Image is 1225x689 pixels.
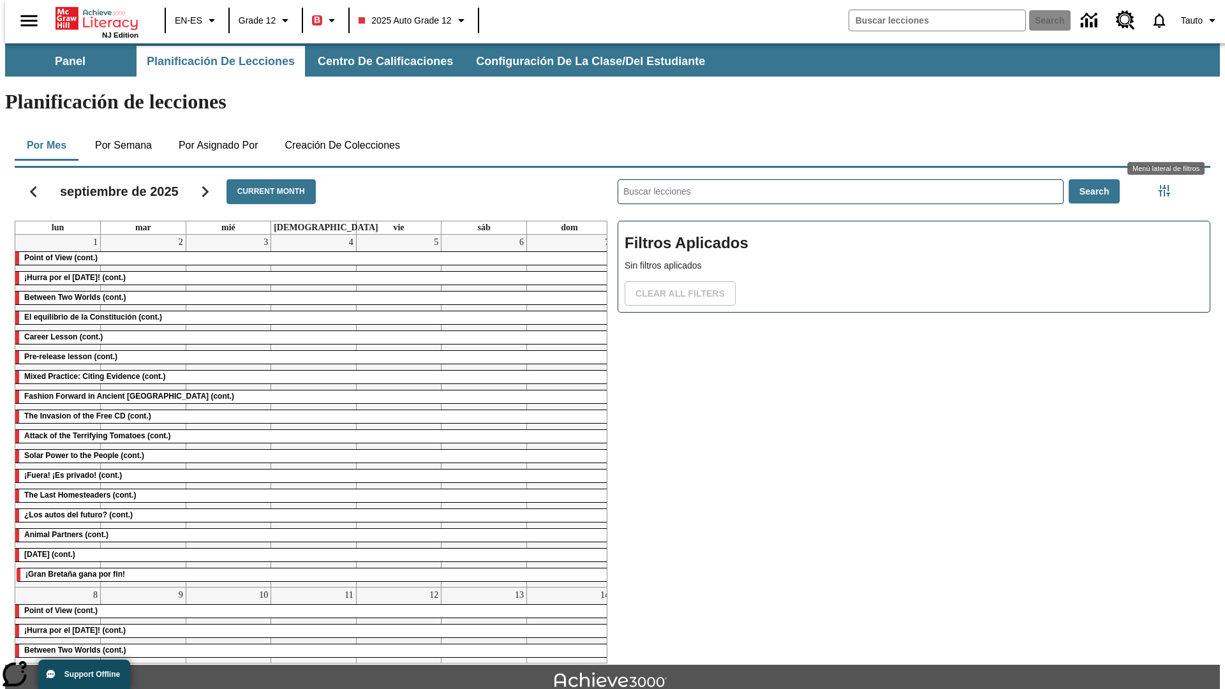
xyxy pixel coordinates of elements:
[24,332,103,341] span: Career Lesson (cont.)
[15,331,612,344] div: Career Lesson (cont.)
[24,626,126,635] span: ¡Hurra por el Día de la Constitución! (cont.)
[137,46,305,77] button: Planificación de lecciones
[1152,178,1177,204] button: Menú lateral de filtros
[226,179,316,204] button: Current Month
[24,606,98,615] span: Point of View (cont.)
[526,235,612,588] td: 7 de septiembre de 2025
[15,410,612,423] div: The Invasion of the Free CD (cont.)
[1181,14,1203,27] span: Tauto
[24,411,151,420] span: The Invasion of the Free CD (cont.)
[4,163,607,663] div: Calendario
[15,390,612,403] div: Fashion Forward in Ancient Rome (cont.)
[15,549,612,561] div: Día del Trabajo (cont.)
[15,430,612,443] div: Attack of the Terrifying Tomatoes (cont.)
[133,221,154,234] a: martes
[5,46,716,77] div: Subbarra de navegación
[271,235,357,588] td: 4 de septiembre de 2025
[5,90,1220,114] h1: Planificación de lecciones
[26,570,125,579] span: ¡Gran Bretaña gana por fin!
[38,660,130,689] button: Support Offline
[24,471,122,480] span: ¡Fuera! ¡Es privado! (cont.)
[91,588,100,603] a: 8 de septiembre de 2025
[512,588,526,603] a: 13 de septiembre de 2025
[24,273,126,282] span: ¡Hurra por el Día de la Constitución! (cont.)
[24,352,117,361] span: Pre-release lesson (cont.)
[24,451,144,460] span: Solar Power to the People (cont.)
[176,588,186,603] a: 9 de septiembre de 2025
[24,313,162,322] span: El equilibrio de la Constitución (cont.)
[625,228,1203,259] h2: Filtros Aplicados
[15,272,612,285] div: ¡Hurra por el Día de la Constitución! (cont.)
[17,175,50,208] button: Regresar
[15,130,78,161] button: Por mes
[186,235,271,588] td: 3 de septiembre de 2025
[607,163,1210,663] div: Buscar
[15,470,612,482] div: ¡Fuera! ¡Es privado! (cont.)
[261,235,271,250] a: 3 de septiembre de 2025
[17,568,611,581] div: ¡Gran Bretaña gana por fin!
[346,235,356,250] a: 4 de septiembre de 2025
[15,292,612,304] div: Between Two Worlds (cont.)
[517,235,526,250] a: 6 de septiembre de 2025
[15,235,101,588] td: 1 de septiembre de 2025
[24,510,133,519] span: ¿Los autos del futuro? (cont.)
[558,221,580,234] a: domingo
[102,31,138,39] span: NJ Edition
[1108,3,1143,38] a: Centro de recursos, Se abrirá en una pestaña nueva.
[618,180,1063,204] input: Buscar lecciones
[15,644,612,657] div: Between Two Worlds (cont.)
[6,46,134,77] button: Panel
[15,371,612,383] div: Mixed Practice: Citing Evidence (cont.)
[353,9,473,32] button: Class: 2025 Auto Grade 12, Selecciona una clase
[314,12,320,28] span: B
[274,130,410,161] button: Creación de colecciones
[307,9,345,32] button: Boost El color de la clase es rojo. Cambiar el color de la clase.
[234,9,298,32] button: Grado: Grade 12, Elige un grado
[427,588,441,603] a: 12 de septiembre de 2025
[1073,3,1108,38] a: Centro de información
[390,221,406,234] a: viernes
[308,46,463,77] button: Centro de calificaciones
[189,175,221,208] button: Seguir
[24,392,234,401] span: Fashion Forward in Ancient Rome (cont.)
[24,431,171,440] span: Attack of the Terrifying Tomatoes (cont.)
[442,235,527,588] td: 6 de septiembre de 2025
[24,491,136,500] span: The Last Homesteaders (cont.)
[15,252,612,265] div: Point of View (cont.)
[85,130,162,161] button: Por semana
[15,351,612,364] div: Pre-release lesson (cont.)
[602,235,612,250] a: 7 de septiembre de 2025
[1127,162,1205,175] div: Menú lateral de filtros
[618,221,1210,313] div: Filtros Aplicados
[256,588,271,603] a: 10 de septiembre de 2025
[24,530,108,539] span: Animal Partners (cont.)
[10,2,48,40] button: Abrir el menú lateral
[101,235,186,588] td: 2 de septiembre de 2025
[15,509,612,522] div: ¿Los autos del futuro? (cont.)
[466,46,715,77] button: Configuración de la clase/del estudiante
[24,550,75,559] span: Día del Trabajo (cont.)
[91,235,100,250] a: 1 de septiembre de 2025
[15,450,612,463] div: Solar Power to the People (cont.)
[342,588,355,603] a: 11 de septiembre de 2025
[175,14,202,27] span: EN-ES
[1069,179,1120,204] button: Search
[24,372,165,381] span: Mixed Practice: Citing Evidence (cont.)
[15,625,612,637] div: ¡Hurra por el Día de la Constitución! (cont.)
[64,670,120,679] span: Support Offline
[239,14,276,27] span: Grade 12
[15,529,612,542] div: Animal Partners (cont.)
[15,489,612,502] div: The Last Homesteaders (cont.)
[431,235,441,250] a: 5 de septiembre de 2025
[24,293,126,302] span: Between Two Worlds (cont.)
[15,311,612,324] div: El equilibrio de la Constitución (cont.)
[271,221,381,234] a: jueves
[49,221,66,234] a: lunes
[1143,4,1176,37] a: Notificaciones
[219,221,238,234] a: miércoles
[168,130,269,161] button: Por asignado por
[176,235,186,250] a: 2 de septiembre de 2025
[60,184,179,199] h2: septiembre de 2025
[598,588,612,603] a: 14 de septiembre de 2025
[56,6,138,31] a: Portada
